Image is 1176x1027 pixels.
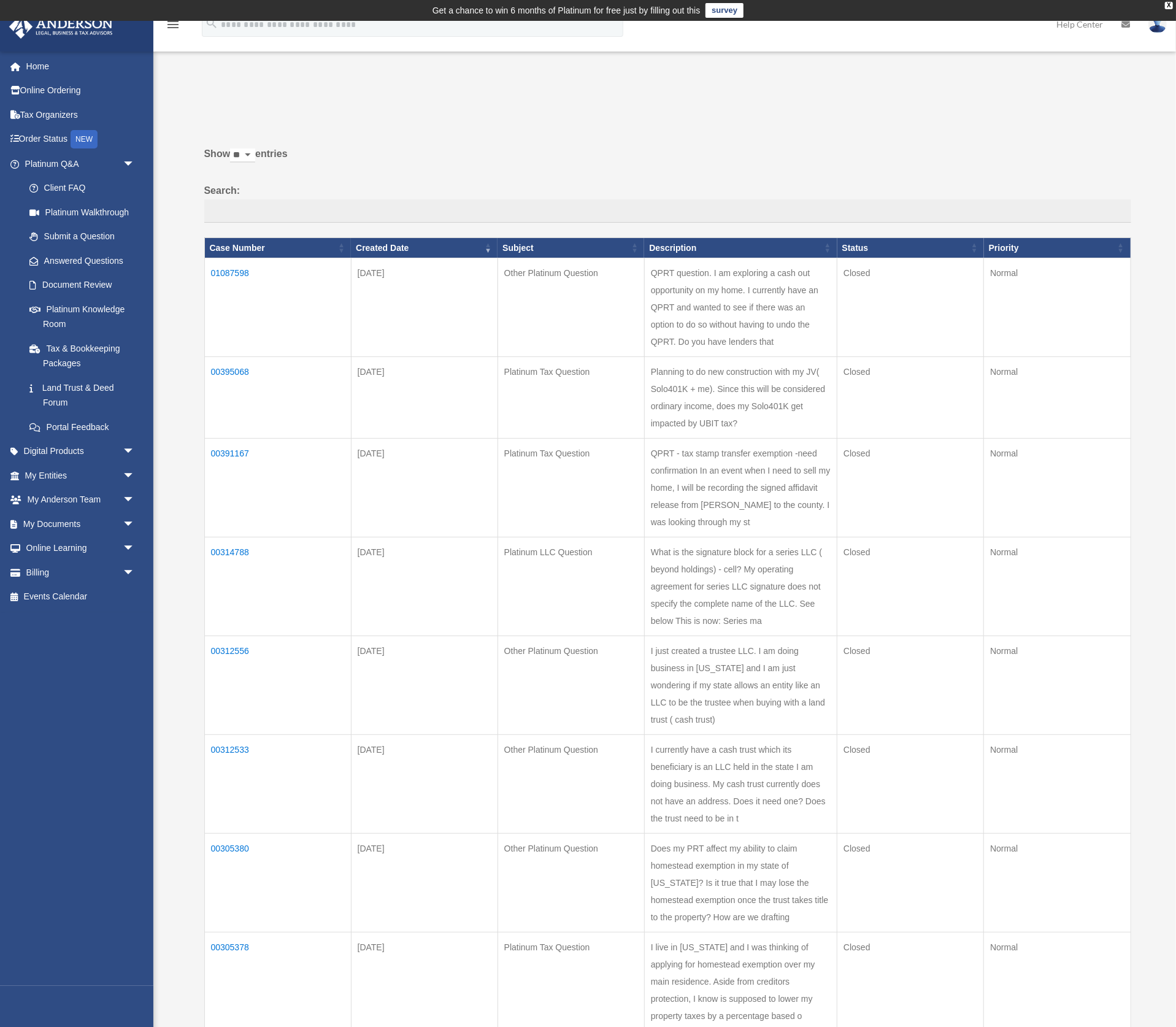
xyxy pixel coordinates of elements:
[351,357,498,439] td: [DATE]
[204,636,351,735] td: 00312556
[837,537,984,636] td: Closed
[837,834,984,933] td: Closed
[17,297,147,336] a: Platinum Knowledge Room
[9,488,153,512] a: My Anderson Teamarrow_drop_down
[498,537,644,636] td: Platinum LLC Question
[9,54,153,79] a: Home
[1165,2,1173,9] div: close
[837,258,984,357] td: Closed
[984,258,1131,357] td: Normal
[984,735,1131,834] td: Normal
[204,199,1131,223] input: Search:
[123,536,147,561] span: arrow_drop_down
[498,357,644,439] td: Platinum Tax Question
[230,148,255,163] select: Showentries
[9,560,153,585] a: Billingarrow_drop_down
[166,17,180,32] i: menu
[351,537,498,636] td: [DATE]
[984,439,1131,537] td: Normal
[71,130,98,148] div: NEW
[123,152,147,177] span: arrow_drop_down
[351,439,498,537] td: [DATE]
[123,560,147,585] span: arrow_drop_down
[17,225,147,249] a: Submit a Question
[984,357,1131,439] td: Normal
[9,79,153,103] a: Online Ordering
[9,463,153,488] a: My Entitiesarrow_drop_down
[984,237,1131,258] th: Priority: activate to sort column ascending
[204,357,351,439] td: 00395068
[204,735,351,834] td: 00312533
[9,152,147,176] a: Platinum Q&Aarrow_drop_down
[17,200,147,225] a: Platinum Walkthrough
[17,248,141,273] a: Answered Questions
[204,834,351,933] td: 00305380
[204,439,351,537] td: 00391167
[644,735,837,834] td: I currently have a cash trust which its beneficiary is an LLC held in the state I am doing busine...
[204,537,351,636] td: 00314788
[984,834,1131,933] td: Normal
[9,536,153,561] a: Online Learningarrow_drop_down
[123,463,147,488] span: arrow_drop_down
[9,585,153,609] a: Events Calendar
[1148,15,1167,33] img: User Pic
[644,636,837,735] td: I just created a trustee LLC. I am doing business in [US_STATE] and I am just wondering if my sta...
[498,636,644,735] td: Other Platinum Question
[6,15,117,39] img: Anderson Advisors Platinum Portal
[498,258,644,357] td: Other Platinum Question
[837,439,984,537] td: Closed
[837,735,984,834] td: Closed
[204,145,1131,175] label: Show entries
[498,439,644,537] td: Platinum Tax Question
[9,127,153,152] a: Order StatusNEW
[17,176,147,201] a: Client FAQ
[351,834,498,933] td: [DATE]
[644,258,837,357] td: QPRT question. I am exploring a cash out opportunity on my home. I currently have an QPRT and wan...
[9,102,153,127] a: Tax Organizers
[123,512,147,537] span: arrow_drop_down
[17,273,147,298] a: Document Review
[837,237,984,258] th: Status: activate to sort column ascending
[498,834,644,933] td: Other Platinum Question
[9,439,153,464] a: Digital Productsarrow_drop_down
[351,237,498,258] th: Created Date: activate to sort column ascending
[644,537,837,636] td: What is the signature block for a series LLC ( beyond holdings) - cell? My operating agreement fo...
[166,21,180,32] a: menu
[644,439,837,537] td: QPRT - tax stamp transfer exemption -need confirmation In an event when I need to sell my home, I...
[432,3,701,18] div: Get a chance to win 6 months of Platinum for free just by filling out this
[351,258,498,357] td: [DATE]
[351,636,498,735] td: [DATE]
[17,415,147,439] a: Portal Feedback
[644,834,837,933] td: Does my PRT affect my ability to claim homestead exemption in my state of [US_STATE]? Is it true ...
[204,182,1131,223] label: Search:
[705,3,744,18] a: survey
[644,237,837,258] th: Description: activate to sort column ascending
[351,735,498,834] td: [DATE]
[644,357,837,439] td: Planning to do new construction with my JV( Solo401K + me). Since this will be considered ordinar...
[205,17,218,30] i: search
[984,636,1131,735] td: Normal
[123,439,147,464] span: arrow_drop_down
[837,357,984,439] td: Closed
[123,488,147,513] span: arrow_drop_down
[204,237,351,258] th: Case Number: activate to sort column ascending
[837,636,984,735] td: Closed
[204,258,351,357] td: 01087598
[498,735,644,834] td: Other Platinum Question
[498,237,644,258] th: Subject: activate to sort column ascending
[17,375,147,415] a: Land Trust & Deed Forum
[9,512,153,536] a: My Documentsarrow_drop_down
[984,537,1131,636] td: Normal
[17,336,147,375] a: Tax & Bookkeeping Packages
